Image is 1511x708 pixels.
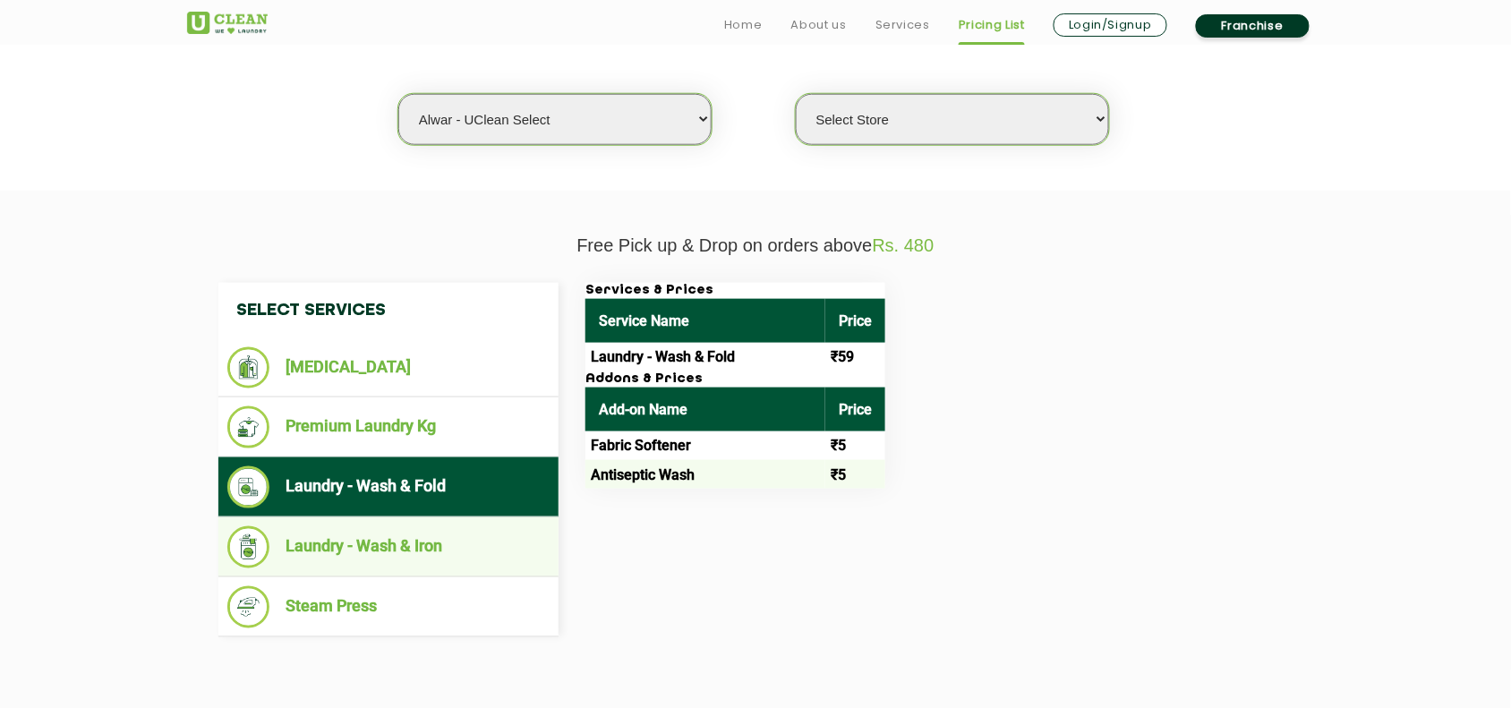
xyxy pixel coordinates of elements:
[227,526,550,568] li: Laundry - Wash & Iron
[227,347,550,388] li: [MEDICAL_DATA]
[227,406,550,448] li: Premium Laundry Kg
[585,283,885,299] h3: Services & Prices
[187,12,268,34] img: UClean Laundry and Dry Cleaning
[825,299,885,343] th: Price
[227,586,269,628] img: Steam Press
[227,586,550,628] li: Steam Press
[825,460,885,489] td: ₹5
[227,466,269,508] img: Laundry - Wash & Fold
[585,371,885,388] h3: Addons & Prices
[227,406,269,448] img: Premium Laundry Kg
[724,14,763,36] a: Home
[1054,13,1167,37] a: Login/Signup
[791,14,847,36] a: About us
[1196,14,1310,38] a: Franchise
[873,235,935,255] span: Rs. 480
[227,466,550,508] li: Laundry - Wash & Fold
[585,460,825,489] td: Antiseptic Wash
[875,14,930,36] a: Services
[187,235,1324,256] p: Free Pick up & Drop on orders above
[585,388,825,431] th: Add-on Name
[227,347,269,388] img: Dry Cleaning
[959,14,1025,36] a: Pricing List
[227,526,269,568] img: Laundry - Wash & Iron
[585,299,825,343] th: Service Name
[825,388,885,431] th: Price
[585,431,825,460] td: Fabric Softener
[218,283,559,338] h4: Select Services
[825,343,885,371] td: ₹59
[825,431,885,460] td: ₹5
[585,343,825,371] td: Laundry - Wash & Fold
